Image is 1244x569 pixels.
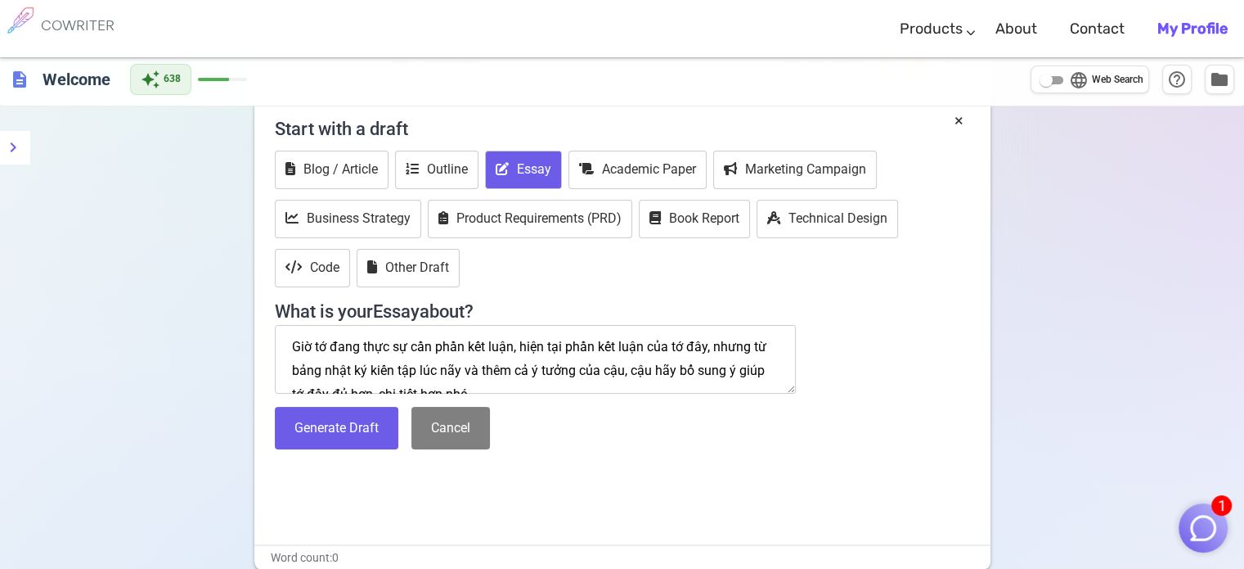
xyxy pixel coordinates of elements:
[10,70,29,89] span: description
[275,291,970,323] h4: What is your Essay about?
[41,18,115,33] h6: COWRITER
[1070,5,1125,53] a: Contact
[713,151,877,189] button: Marketing Campaign
[36,63,117,96] h6: Click to edit title
[639,200,750,238] button: Book Report
[275,151,388,189] button: Blog / Article
[757,200,898,238] button: Technical Design
[954,109,963,133] button: ×
[1162,65,1192,94] button: Help & Shortcuts
[428,200,632,238] button: Product Requirements (PRD)
[1179,504,1228,553] button: 1
[568,151,707,189] button: Academic Paper
[900,5,963,53] a: Products
[995,5,1037,53] a: About
[485,151,562,189] button: Essay
[1205,65,1234,94] button: Manage Documents
[1069,70,1089,90] span: language
[1092,72,1143,88] span: Web Search
[275,200,421,238] button: Business Strategy
[275,325,797,394] textarea: Giờ tớ đang thực sự cần phần kết luận, hiện tại phần kết luận của tớ đây, nhưng từ bảng nhật ký k...
[1211,495,1232,516] span: 1
[1157,5,1228,53] a: My Profile
[1157,20,1228,38] b: My Profile
[275,249,350,287] button: Code
[395,151,478,189] button: Outline
[275,109,970,148] h4: Start with a draft
[141,70,160,89] span: auto_awesome
[411,407,490,450] button: Cancel
[164,71,181,88] span: 638
[357,249,460,287] button: Other Draft
[275,407,398,450] button: Generate Draft
[1167,70,1187,89] span: help_outline
[1210,70,1229,89] span: folder
[1188,513,1219,544] img: Close chat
